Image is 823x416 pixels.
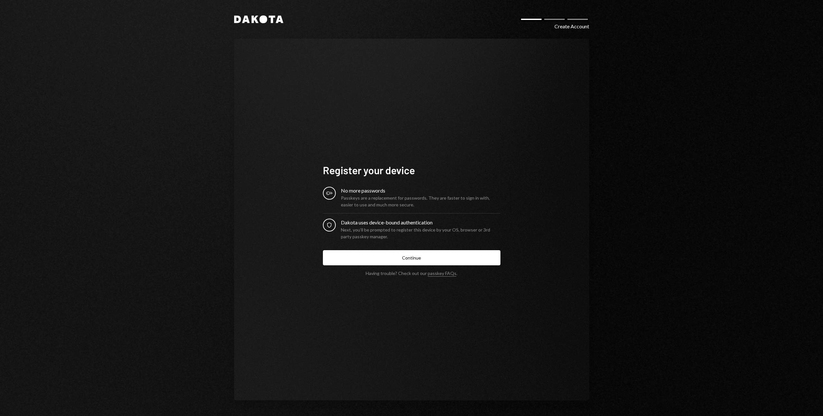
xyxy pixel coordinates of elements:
[428,270,456,277] a: passkey FAQs
[341,226,500,240] div: Next, you’ll be prompted to register this device by your OS, browser or 3rd party passkey manager.
[366,270,457,276] div: Having trouble? Check out our .
[323,250,500,265] button: Continue
[341,194,500,208] div: Passkeys are a replacement for passwords. They are faster to sign in with, easier to use and much...
[341,219,500,226] div: Dakota uses device-bound authentication
[341,187,500,194] div: No more passwords
[323,164,500,176] h1: Register your device
[554,23,589,30] div: Create Account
